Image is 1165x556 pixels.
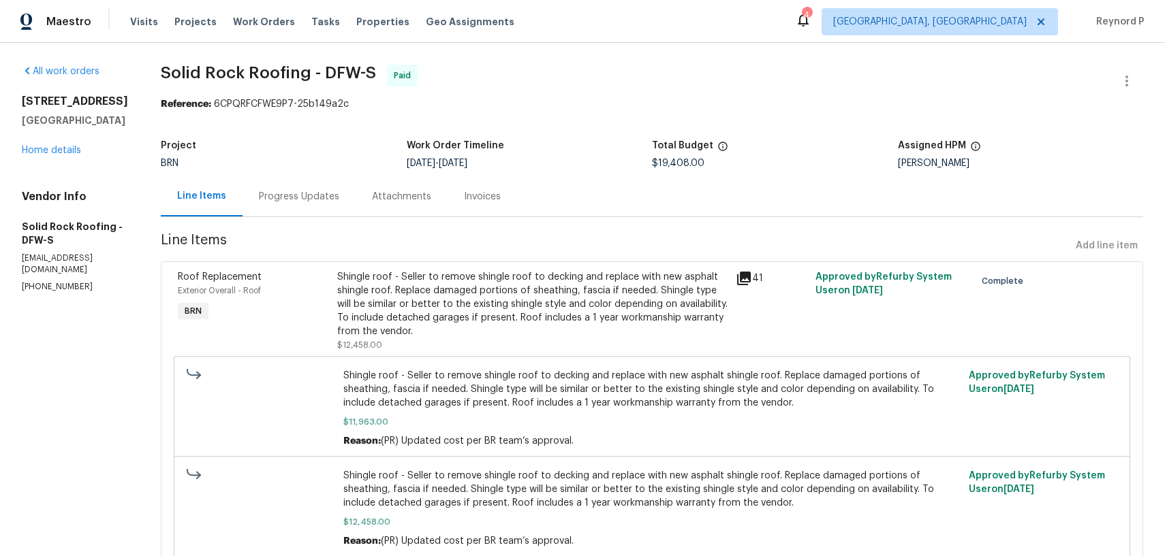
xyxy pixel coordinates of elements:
span: Properties [356,15,409,29]
span: Maestro [46,15,91,29]
span: Solid Rock Roofing - DFW-S [161,65,376,81]
span: Line Items [161,233,1070,259]
h4: Vendor Info [22,190,128,203]
p: [EMAIL_ADDRESS][DOMAIN_NAME] [22,252,128,276]
span: Approved by Refurby System User on [969,471,1105,494]
h2: [STREET_ADDRESS] [22,95,128,108]
div: 41 [736,270,807,287]
span: - [407,159,467,168]
h5: Assigned HPM [898,141,966,150]
span: Paid [394,69,416,82]
span: (PR) Updated cost per BR team’s approval. [381,536,574,546]
span: $12,458.00 [337,341,382,349]
span: Exterior Overall - Roof [178,287,261,295]
h5: Total Budget [652,141,713,150]
span: [DATE] [1004,385,1034,394]
span: Shingle roof - Seller to remove shingle roof to decking and replace with new asphalt shingle roof... [343,469,961,510]
span: Work Orders [233,15,295,29]
span: Projects [174,15,217,29]
span: The total cost of line items that have been proposed by Opendoor. This sum includes line items th... [717,141,728,159]
span: Tasks [311,17,340,27]
span: $19,408.00 [652,159,704,168]
div: Line Items [177,189,226,203]
span: Shingle roof - Seller to remove shingle roof to decking and replace with new asphalt shingle roof... [343,369,961,410]
div: 6CPQRFCFWE9P7-25b149a2c [161,97,1143,111]
span: Complete [982,274,1029,288]
span: (PR) Updated cost per BR team’s approval. [381,436,574,446]
a: Home details [22,146,81,155]
span: $11,963.00 [343,415,961,429]
span: BRN [161,159,178,168]
div: Invoices [464,190,501,203]
div: Attachments [372,190,431,203]
span: Geo Assignments [426,15,514,29]
span: Approved by Refurby System User on [969,371,1105,394]
div: Progress Updates [259,190,339,203]
h5: Project [161,141,196,150]
div: 4 [802,8,811,22]
span: [DATE] [407,159,435,168]
span: Approved by Refurby System User on [815,272,952,295]
b: Reference: [161,99,211,109]
span: Reynord P [1091,15,1145,29]
span: The hpm assigned to this work order. [970,141,981,159]
p: [PHONE_NUMBER] [22,281,128,293]
span: [DATE] [1004,485,1034,494]
a: All work orders [22,67,99,76]
h5: Work Order Timeline [407,141,504,150]
span: BRN [179,304,207,318]
span: Reason: [343,436,381,446]
div: Shingle roof - Seller to remove shingle roof to decking and replace with new asphalt shingle roof... [337,270,728,338]
span: $12,458.00 [343,515,961,529]
span: Roof Replacement [178,272,262,282]
h5: [GEOGRAPHIC_DATA] [22,114,128,127]
span: [DATE] [852,286,883,295]
span: [DATE] [439,159,467,168]
span: [GEOGRAPHIC_DATA], [GEOGRAPHIC_DATA] [833,15,1027,29]
div: [PERSON_NAME] [898,159,1144,168]
h5: Solid Rock Roofing - DFW-S [22,220,128,247]
span: Visits [130,15,158,29]
span: Reason: [343,536,381,546]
